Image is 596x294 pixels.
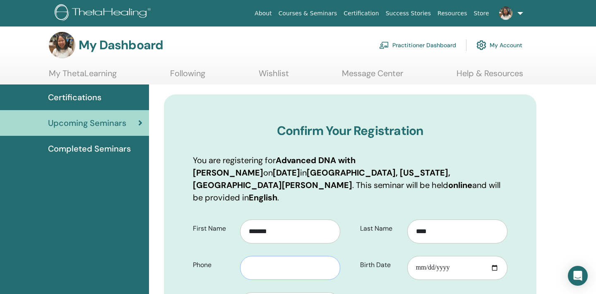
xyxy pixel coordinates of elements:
a: Help & Resources [457,68,523,84]
a: My Account [476,36,522,54]
span: Completed Seminars [48,142,131,155]
a: Store [471,6,493,21]
h3: My Dashboard [79,38,163,53]
span: Certifications [48,91,101,104]
a: Wishlist [259,68,289,84]
a: Message Center [342,68,403,84]
b: English [249,192,277,203]
b: [GEOGRAPHIC_DATA], [US_STATE], [GEOGRAPHIC_DATA][PERSON_NAME] [193,167,450,190]
span: Upcoming Seminars [48,117,126,129]
a: Practitioner Dashboard [379,36,456,54]
a: About [251,6,275,21]
a: Following [170,68,205,84]
h3: Confirm Your Registration [193,123,507,138]
img: default.jpg [499,7,512,20]
img: default.jpg [49,32,75,58]
label: Last Name [354,221,407,236]
div: Open Intercom Messenger [568,266,588,286]
a: Certification [340,6,382,21]
a: My ThetaLearning [49,68,117,84]
b: [DATE] [273,167,300,178]
a: Resources [434,6,471,21]
label: First Name [187,221,240,236]
label: Phone [187,257,240,273]
img: chalkboard-teacher.svg [379,41,389,49]
img: logo.png [55,4,154,23]
label: Birth Date [354,257,407,273]
img: cog.svg [476,38,486,52]
p: You are registering for on in . This seminar will be held and will be provided in . [193,154,507,204]
a: Success Stories [382,6,434,21]
b: online [448,180,472,190]
a: Courses & Seminars [275,6,341,21]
